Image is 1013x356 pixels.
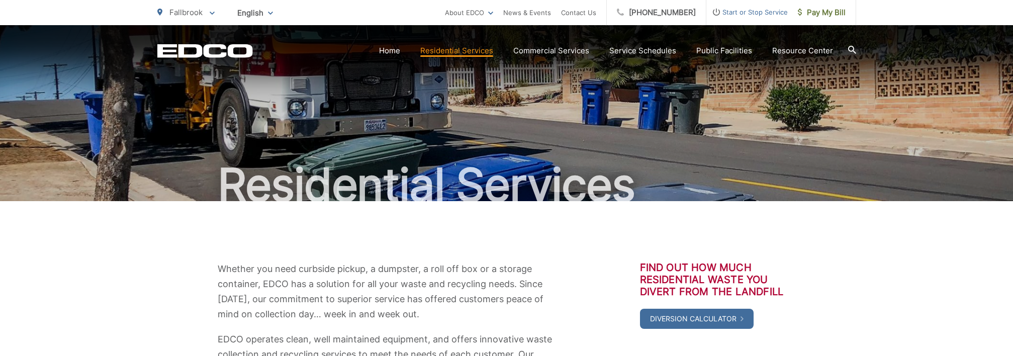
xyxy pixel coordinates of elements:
[561,7,596,19] a: Contact Us
[445,7,493,19] a: About EDCO
[609,45,676,57] a: Service Schedules
[157,160,856,210] h1: Residential Services
[379,45,400,57] a: Home
[218,261,555,322] p: Whether you need curbside pickup, a dumpster, a roll off box or a storage container, EDCO has a s...
[503,7,551,19] a: News & Events
[772,45,833,57] a: Resource Center
[157,44,253,58] a: EDCD logo. Return to the homepage.
[640,309,754,329] a: Diversion Calculator
[420,45,493,57] a: Residential Services
[696,45,752,57] a: Public Facilities
[230,4,281,22] span: English
[169,8,203,17] span: Fallbrook
[798,7,846,19] span: Pay My Bill
[513,45,589,57] a: Commercial Services
[640,261,796,298] h3: Find out how much residential waste you divert from the landfill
